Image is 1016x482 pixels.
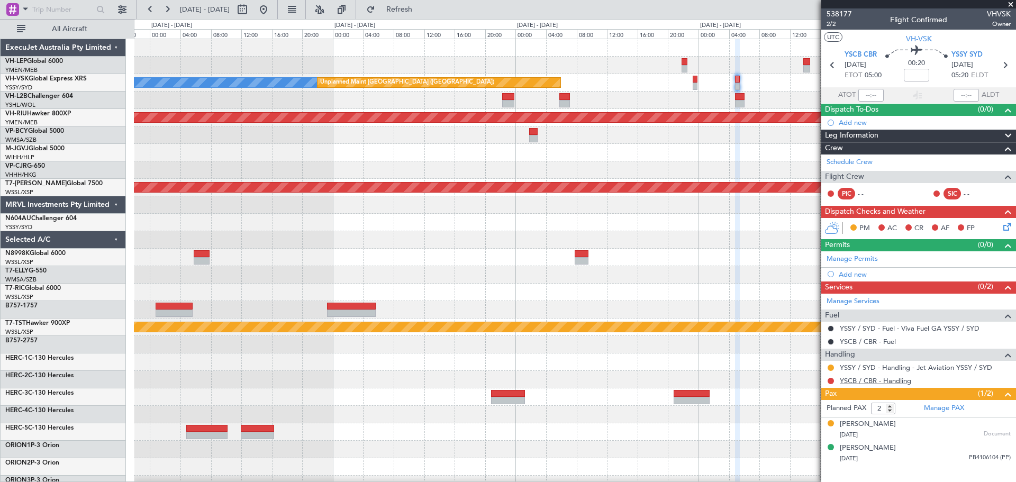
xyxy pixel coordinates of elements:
a: M-JGVJGlobal 5000 [5,145,65,152]
input: --:-- [858,89,884,102]
span: [DATE] - [DATE] [180,5,230,14]
span: Handling [825,349,855,361]
span: ATOT [838,90,856,101]
span: [DATE] [840,431,858,439]
div: Unplanned Maint [GEOGRAPHIC_DATA] ([GEOGRAPHIC_DATA]) [320,75,494,90]
div: 04:00 [546,29,577,39]
span: VH-VSK [5,76,29,82]
div: 16:00 [820,29,851,39]
span: ETOT [845,70,862,81]
span: HERC-5 [5,425,28,431]
a: YSCB / CBR - Fuel [840,337,896,346]
div: 08:00 [759,29,790,39]
div: 08:00 [577,29,607,39]
a: N8998KGlobal 6000 [5,250,66,257]
span: ORION1 [5,442,31,449]
span: Pax [825,388,837,400]
span: VH-VSK [906,33,932,44]
label: Planned PAX [827,403,866,414]
span: VHVSK [987,8,1011,20]
div: 04:00 [729,29,760,39]
a: YMEN/MEB [5,119,38,126]
div: [DATE] - [DATE] [151,21,192,30]
span: VP-CJR [5,163,27,169]
div: PIC [838,188,855,199]
div: [PERSON_NAME] [840,443,896,453]
div: [DATE] - [DATE] [517,21,558,30]
a: VP-CJRG-650 [5,163,45,169]
span: PM [859,223,870,234]
span: B757-2 [5,338,26,344]
a: VH-LEPGlobal 6000 [5,58,63,65]
a: T7-[PERSON_NAME]Global 7500 [5,180,103,187]
div: [DATE] - [DATE] [700,21,741,30]
a: Manage PAX [924,403,964,414]
div: [PERSON_NAME] [840,419,896,430]
span: T7-TST [5,320,26,326]
a: Manage Services [827,296,879,307]
span: VH-LEP [5,58,27,65]
div: 16:00 [638,29,668,39]
a: B757-1757 [5,303,38,309]
div: 12:00 [790,29,821,39]
span: (0/2) [978,281,993,292]
span: HERC-1 [5,355,28,361]
button: All Aircraft [12,21,115,38]
div: SIC [944,188,961,199]
a: ORION1P-3 Orion [5,442,59,449]
span: VH-RIU [5,111,27,117]
a: WSSL/XSP [5,258,33,266]
button: UTC [824,32,842,42]
span: HERC-4 [5,407,28,414]
span: ORION2 [5,460,31,466]
a: VP-BCYGlobal 5000 [5,128,64,134]
span: (0/0) [978,239,993,250]
span: B757-1 [5,303,26,309]
span: T7-ELLY [5,268,29,274]
div: 00:00 [150,29,180,39]
span: 05:20 [951,70,968,81]
div: 08:00 [211,29,242,39]
div: 16:00 [272,29,303,39]
a: YMEN/MEB [5,66,38,74]
a: VHHH/HKG [5,171,37,179]
span: HERC-3 [5,390,28,396]
span: T7-[PERSON_NAME] [5,180,67,187]
a: WMSA/SZB [5,276,37,284]
span: CR [914,223,923,234]
span: M-JGVJ [5,145,29,152]
a: WIHH/HLP [5,153,34,161]
span: (1/2) [978,388,993,399]
a: N604AUChallenger 604 [5,215,77,222]
span: Dispatch To-Dos [825,104,878,116]
a: WMSA/SZB [5,136,37,144]
span: N8998K [5,250,30,257]
div: 12:00 [241,29,272,39]
span: [DATE] [845,60,866,70]
span: FP [967,223,975,234]
a: YSSY / SYD - Handling - Jet Aviation YSSY / SYD [840,363,992,372]
span: Fuel [825,310,839,322]
a: YSSY/SYD [5,84,32,92]
a: YSSY/SYD [5,223,32,231]
span: Services [825,281,852,294]
div: 04:00 [363,29,394,39]
a: WSSL/XSP [5,188,33,196]
a: WSSL/XSP [5,328,33,336]
span: AC [887,223,897,234]
a: T7-TSTHawker 900XP [5,320,70,326]
span: VH-L2B [5,93,28,99]
span: Owner [987,20,1011,29]
input: Trip Number [32,2,93,17]
div: 20:00 [302,29,333,39]
a: VH-VSKGlobal Express XRS [5,76,87,82]
span: [DATE] [840,454,858,462]
a: VH-RIUHawker 800XP [5,111,71,117]
div: 08:00 [394,29,424,39]
span: All Aircraft [28,25,112,33]
div: Flight Confirmed [890,14,947,25]
a: Manage Permits [827,254,878,265]
a: ORION2P-3 Orion [5,460,59,466]
a: Schedule Crew [827,157,873,168]
div: 20:00 [120,29,150,39]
